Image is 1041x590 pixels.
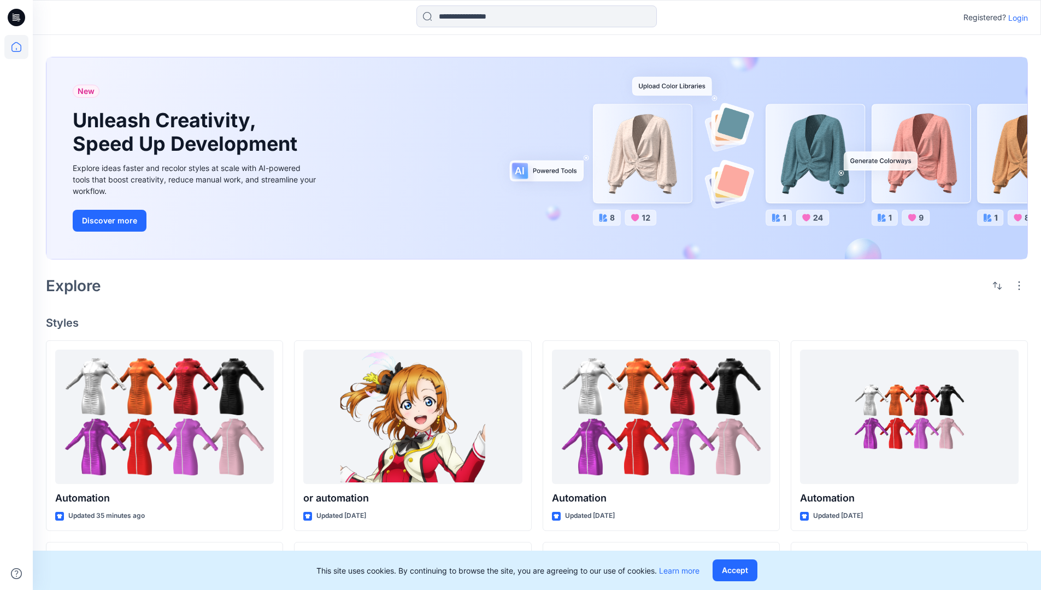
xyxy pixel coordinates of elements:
[73,210,319,232] a: Discover more
[316,510,366,522] p: Updated [DATE]
[73,109,302,156] h1: Unleash Creativity, Speed Up Development
[565,510,615,522] p: Updated [DATE]
[552,491,771,506] p: Automation
[1008,12,1028,23] p: Login
[46,316,1028,329] h4: Styles
[68,510,145,522] p: Updated 35 minutes ago
[316,565,699,576] p: This site uses cookies. By continuing to browse the site, you are agreeing to our use of cookies.
[303,350,522,485] a: or automation
[800,350,1019,485] a: Automation
[800,491,1019,506] p: Automation
[73,210,146,232] button: Discover more
[55,350,274,485] a: Automation
[78,85,95,98] span: New
[552,350,771,485] a: Automation
[73,162,319,197] div: Explore ideas faster and recolor styles at scale with AI-powered tools that boost creativity, red...
[963,11,1006,24] p: Registered?
[55,491,274,506] p: Automation
[713,559,757,581] button: Accept
[46,277,101,294] h2: Explore
[813,510,863,522] p: Updated [DATE]
[303,491,522,506] p: or automation
[659,566,699,575] a: Learn more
